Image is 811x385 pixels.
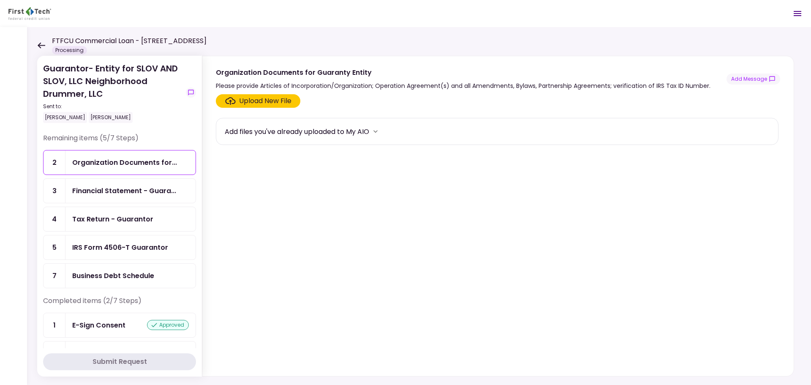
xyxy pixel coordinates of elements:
div: Tax Return - Guarantor [72,214,153,224]
div: E-Sign Consent [72,320,125,330]
button: Submit Request [43,353,196,370]
div: Sent to: [43,103,182,110]
div: 6 [44,341,65,366]
div: Upload New File [239,96,291,106]
div: Processing [52,46,87,55]
div: 5 [44,235,65,259]
a: 3Financial Statement - Guarantor [43,178,196,203]
div: Completed items (2/7 Steps) [43,296,196,313]
div: Organization Documents for Guaranty Entity [216,67,710,78]
div: [PERSON_NAME] [89,112,133,123]
h1: FTFCU Commercial Loan - [STREET_ADDRESS] [52,36,207,46]
a: 2Organization Documents for Guaranty Entity [43,150,196,175]
div: 4 [44,207,65,231]
img: Partner icon [8,7,51,20]
div: 7 [44,264,65,288]
div: IRS Form 4506-T Guarantor [72,242,168,253]
a: 7Business Debt Schedule [43,263,196,288]
a: 5IRS Form 4506-T Guarantor [43,235,196,260]
a: 1E-Sign Consentapproved [43,313,196,338]
span: Click here to upload the required document [216,94,300,108]
div: Remaining items (5/7 Steps) [43,133,196,150]
div: Guarantor- Entity for SLOV AND SLOV, LLC Neighborhood Drummer, LLC [43,62,182,123]
button: show-messages [186,87,196,98]
button: show-messages [727,74,780,85]
div: Submit Request [93,357,147,367]
div: 3 [44,179,65,203]
div: Add files you've already uploaded to My AIO [225,126,369,137]
div: Business Debt Schedule [72,270,154,281]
div: approved [147,320,189,330]
div: 2 [44,150,65,175]
a: 4Tax Return - Guarantor [43,207,196,232]
div: Financial Statement - Guarantor [72,186,176,196]
a: 6COFSA- Guarantorapproved [43,341,196,366]
button: more [369,125,382,138]
div: 1 [44,313,65,337]
button: Open menu [787,3,808,24]
div: Organization Documents for Guaranty EntityPlease provide Articles of Incorporation/Organization; ... [202,56,794,377]
div: Organization Documents for Guaranty Entity [72,157,177,168]
div: [PERSON_NAME] [43,112,87,123]
div: Please provide Articles of Incorporation/Organization; Operation Agreement(s) and all Amendments,... [216,81,710,91]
